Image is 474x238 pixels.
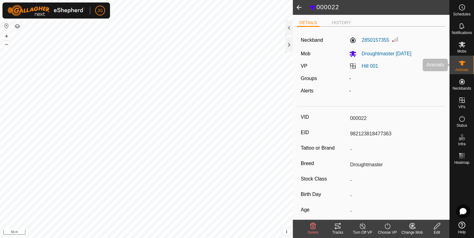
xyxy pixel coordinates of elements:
label: Neckband [301,36,323,44]
span: Heatmap [454,161,469,164]
button: i [283,228,290,235]
label: Tattoo or Brand [301,144,348,152]
span: Status [456,124,467,127]
label: Birth Day [301,190,348,198]
span: Animals [455,68,468,72]
span: i [286,229,287,234]
button: + [3,32,10,40]
label: Alerts [301,88,314,93]
img: Signal strength [392,36,399,43]
label: Mob [301,51,310,56]
label: Groups [301,76,317,81]
label: VID [301,113,348,121]
div: Choose VP [375,230,400,235]
span: Schedules [453,12,470,16]
div: Change Mob [400,230,424,235]
label: Age [301,206,348,214]
a: Privacy Policy [122,230,145,236]
div: - [347,75,444,82]
span: Notifications [452,31,472,35]
span: Neckbands [452,87,471,90]
div: Tracks [325,230,350,235]
button: Map Layers [14,23,21,30]
button: – [3,40,10,48]
div: Edit [424,230,449,235]
div: Turn Off VP [350,230,375,235]
span: Mobs [457,49,466,53]
span: Droughtmaster [DATE] [357,51,411,56]
span: Delete [308,230,318,235]
img: Gallagher Logo [7,5,85,16]
h2: 000022 [309,3,449,11]
span: VPs [458,105,465,109]
a: Hill 001 [362,63,378,69]
span: Help [458,230,466,234]
span: JG [97,7,103,14]
li: HISTORY [329,19,353,26]
button: Reset Map [3,22,10,30]
label: Stock Class [301,175,348,183]
div: - [347,87,444,95]
label: Breed [301,159,348,168]
a: Help [450,219,474,236]
label: VP [301,63,307,69]
label: 2850157355 [349,36,389,44]
li: DETAILS [297,19,319,27]
a: Contact Us [152,230,171,236]
label: EID [301,129,348,137]
span: Infra [458,142,465,146]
